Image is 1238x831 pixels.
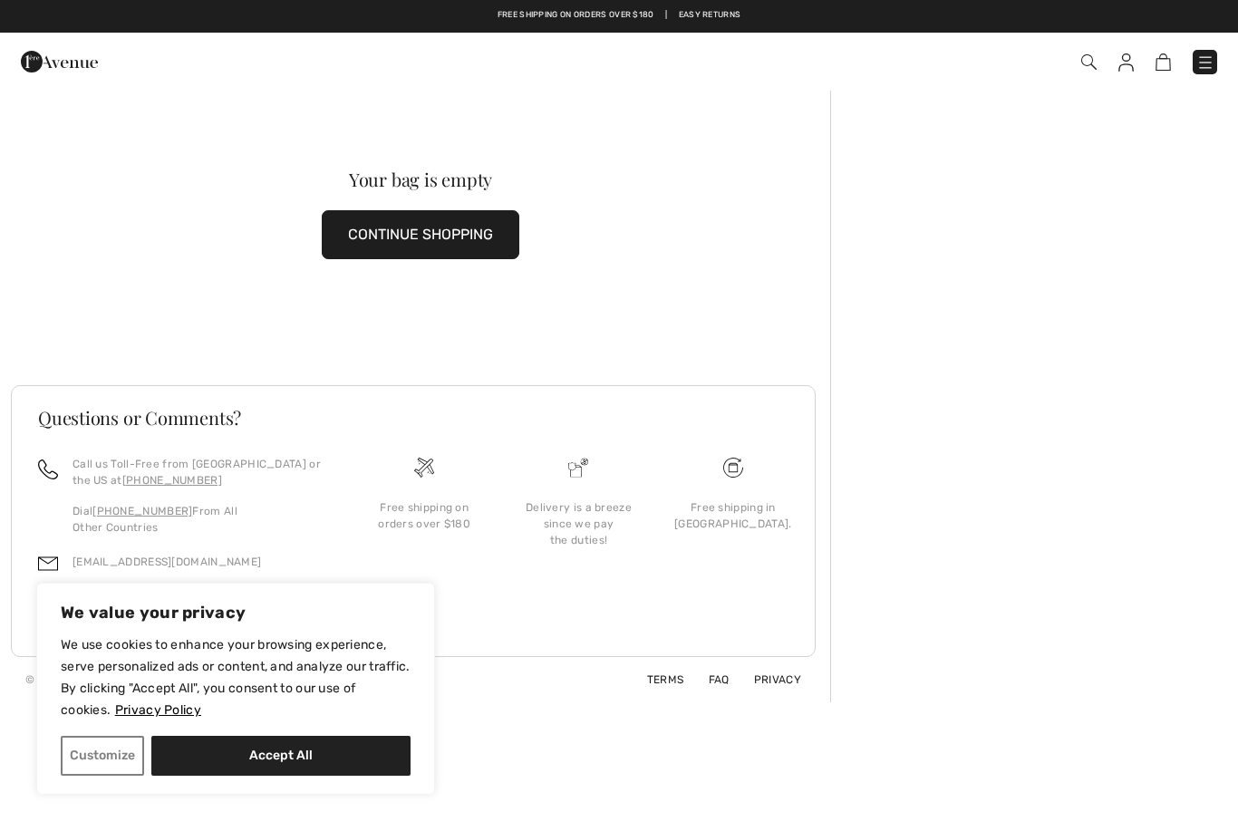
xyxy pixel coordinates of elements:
p: We value your privacy [61,602,411,623]
img: call [38,459,58,479]
div: Your bag is empty [52,170,789,188]
img: Shopping Bag [1156,53,1171,71]
span: | [665,9,667,22]
img: Delivery is a breeze since we pay the duties! [568,458,588,478]
img: Free shipping on orders over $180 [414,458,434,478]
img: Search [1081,54,1097,70]
img: Menu [1196,53,1214,72]
button: Customize [61,736,144,776]
img: Free shipping on orders over $180 [723,458,743,478]
a: Privacy [732,673,801,686]
div: © [GEOGRAPHIC_DATA] All Rights Reserved [25,672,260,688]
a: Terms [625,673,684,686]
div: Free shipping on orders over $180 [362,499,487,532]
img: 1ère Avenue [21,43,98,80]
img: My Info [1118,53,1134,72]
p: Call us Toll-Free from [GEOGRAPHIC_DATA] or the US at [73,456,325,488]
button: CONTINUE SHOPPING [322,210,519,259]
div: Free shipping in [GEOGRAPHIC_DATA]. [671,499,796,532]
a: [PHONE_NUMBER] [122,474,222,487]
a: FAQ [687,673,730,686]
a: [PHONE_NUMBER] [92,505,192,517]
a: Easy Returns [679,9,741,22]
p: Dial From All Other Countries [73,503,325,536]
p: We use cookies to enhance your browsing experience, serve personalized ads or content, and analyz... [61,634,411,721]
a: Free shipping on orders over $180 [498,9,654,22]
div: We value your privacy [36,583,435,795]
a: [EMAIL_ADDRESS][DOMAIN_NAME] [73,556,261,568]
div: Delivery is a breeze since we pay the duties! [516,499,641,548]
img: email [38,554,58,574]
button: Accept All [151,736,411,776]
a: 1ère Avenue [21,52,98,69]
h3: Questions or Comments? [38,409,788,427]
a: Privacy Policy [114,701,202,719]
